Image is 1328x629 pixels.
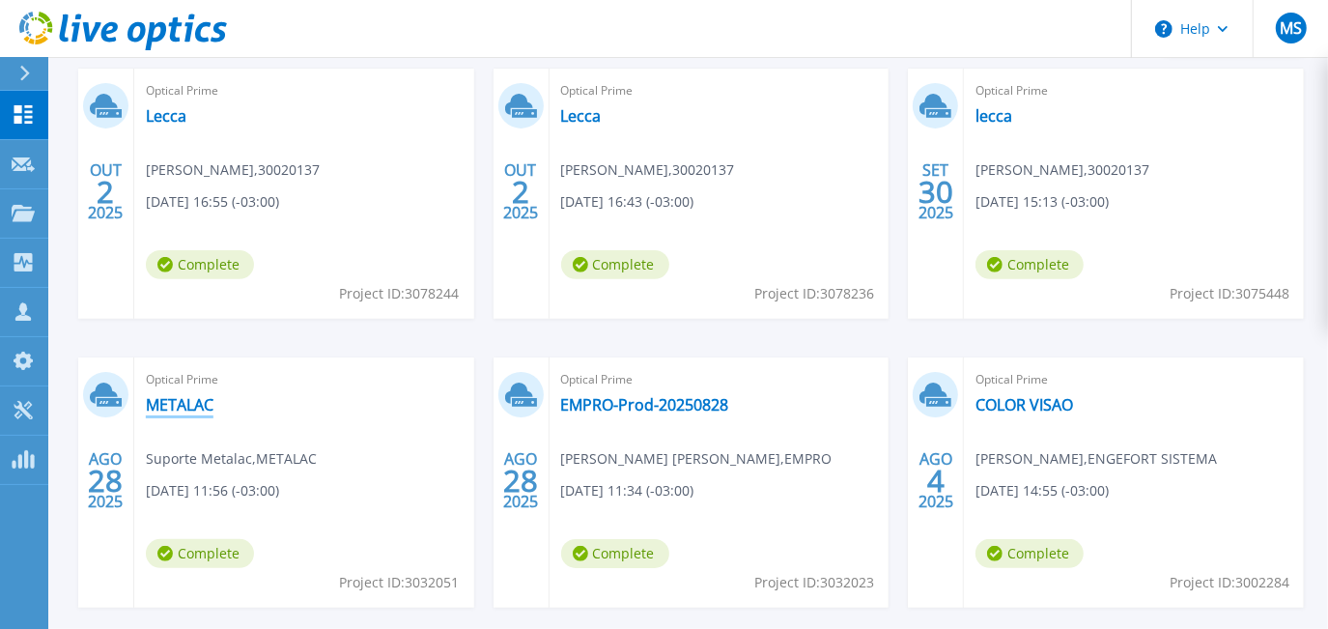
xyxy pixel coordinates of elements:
[87,445,124,516] div: AGO 2025
[918,445,954,516] div: AGO 2025
[146,106,186,126] a: Lecca
[918,184,953,200] span: 30
[1170,572,1289,593] span: Project ID: 3002284
[97,184,114,200] span: 2
[340,283,460,304] span: Project ID: 3078244
[561,395,729,415] a: EMPRO-Prod-20250828
[502,445,539,516] div: AGO 2025
[754,572,874,593] span: Project ID: 3032023
[975,250,1084,279] span: Complete
[146,539,254,568] span: Complete
[561,448,833,470] span: [PERSON_NAME] [PERSON_NAME] , EMPRO
[975,159,1149,181] span: [PERSON_NAME] , 30020137
[975,106,1012,126] a: lecca
[146,448,317,470] span: Suporte Metalac , METALAC
[146,395,213,415] a: METALAC
[1280,20,1302,36] span: MS
[561,159,735,181] span: [PERSON_NAME] , 30020137
[975,480,1109,501] span: [DATE] 14:55 (-03:00)
[502,157,539,227] div: OUT 2025
[975,539,1084,568] span: Complete
[146,369,463,390] span: Optical Prime
[927,472,945,489] span: 4
[146,480,279,501] span: [DATE] 11:56 (-03:00)
[918,157,954,227] div: SET 2025
[975,369,1292,390] span: Optical Prime
[561,369,878,390] span: Optical Prime
[512,184,529,200] span: 2
[561,191,694,213] span: [DATE] 16:43 (-03:00)
[754,283,874,304] span: Project ID: 3078236
[975,80,1292,101] span: Optical Prime
[1170,283,1289,304] span: Project ID: 3075448
[975,395,1073,415] a: COLOR VISAO
[975,448,1217,470] span: [PERSON_NAME] , ENGEFORT SISTEMA
[503,472,538,489] span: 28
[146,191,279,213] span: [DATE] 16:55 (-03:00)
[975,191,1109,213] span: [DATE] 15:13 (-03:00)
[561,480,694,501] span: [DATE] 11:34 (-03:00)
[146,250,254,279] span: Complete
[146,159,320,181] span: [PERSON_NAME] , 30020137
[88,472,123,489] span: 28
[340,572,460,593] span: Project ID: 3032051
[146,80,463,101] span: Optical Prime
[561,250,669,279] span: Complete
[561,539,669,568] span: Complete
[561,80,878,101] span: Optical Prime
[87,157,124,227] div: OUT 2025
[561,106,602,126] a: Lecca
